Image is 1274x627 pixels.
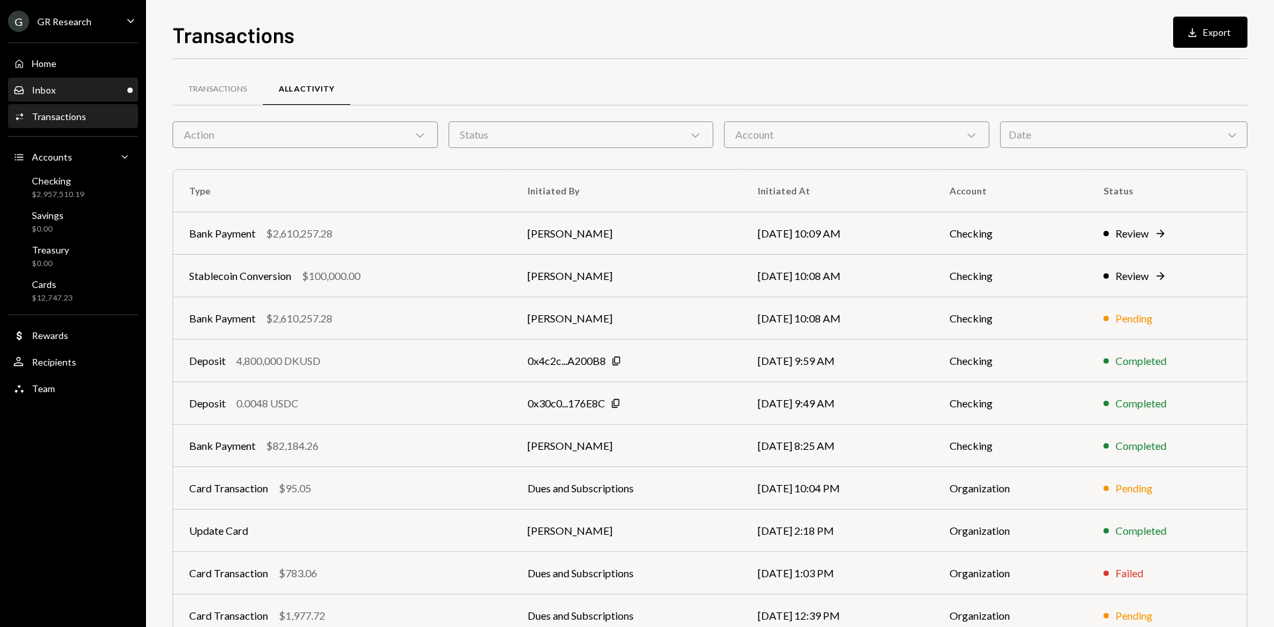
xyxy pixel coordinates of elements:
[8,206,138,238] a: Savings$0.00
[32,210,64,221] div: Savings
[934,297,1088,340] td: Checking
[934,340,1088,382] td: Checking
[236,395,299,411] div: 0.0048 USDC
[8,51,138,75] a: Home
[173,21,295,48] h1: Transactions
[32,111,86,122] div: Transactions
[8,323,138,347] a: Rewards
[263,72,350,106] a: All Activity
[8,376,138,400] a: Team
[8,78,138,102] a: Inbox
[1088,170,1247,212] th: Status
[512,467,742,510] td: Dues and Subscriptions
[512,255,742,297] td: [PERSON_NAME]
[934,382,1088,425] td: Checking
[528,353,606,369] div: 0x4c2c...A200B8
[173,121,438,148] div: Action
[934,170,1088,212] th: Account
[189,395,226,411] div: Deposit
[742,382,934,425] td: [DATE] 9:49 AM
[742,552,934,594] td: [DATE] 1:03 PM
[32,224,64,235] div: $0.00
[173,170,512,212] th: Type
[32,175,84,186] div: Checking
[189,438,255,454] div: Bank Payment
[742,170,934,212] th: Initiated At
[266,311,332,326] div: $2,610,257.28
[32,330,68,341] div: Rewards
[934,212,1088,255] td: Checking
[302,268,360,284] div: $100,000.00
[742,510,934,552] td: [DATE] 2:18 PM
[32,58,56,69] div: Home
[32,189,84,200] div: $2,957,510.19
[189,226,255,242] div: Bank Payment
[8,171,138,203] a: Checking$2,957,510.19
[279,608,325,624] div: $1,977.72
[32,293,73,304] div: $12,747.23
[934,510,1088,552] td: Organization
[189,480,268,496] div: Card Transaction
[173,510,512,552] td: Update Card
[934,425,1088,467] td: Checking
[512,510,742,552] td: [PERSON_NAME]
[189,608,268,624] div: Card Transaction
[1115,353,1167,369] div: Completed
[279,565,317,581] div: $783.06
[8,145,138,169] a: Accounts
[32,356,76,368] div: Recipients
[1115,480,1153,496] div: Pending
[236,353,320,369] div: 4,800,000 DKUSD
[1115,523,1167,539] div: Completed
[1115,438,1167,454] div: Completed
[512,297,742,340] td: [PERSON_NAME]
[8,240,138,272] a: Treasury$0.00
[742,255,934,297] td: [DATE] 10:08 AM
[32,383,55,394] div: Team
[724,121,989,148] div: Account
[528,395,605,411] div: 0x30c0...176E8C
[8,11,29,32] div: G
[37,16,92,27] div: GR Research
[32,258,69,269] div: $0.00
[934,467,1088,510] td: Organization
[512,552,742,594] td: Dues and Subscriptions
[742,467,934,510] td: [DATE] 10:04 PM
[189,268,291,284] div: Stablecoin Conversion
[1000,121,1247,148] div: Date
[1115,395,1167,411] div: Completed
[32,84,56,96] div: Inbox
[1115,565,1143,581] div: Failed
[1115,226,1149,242] div: Review
[32,279,73,290] div: Cards
[512,212,742,255] td: [PERSON_NAME]
[32,244,69,255] div: Treasury
[934,255,1088,297] td: Checking
[32,151,72,163] div: Accounts
[8,350,138,374] a: Recipients
[189,565,268,581] div: Card Transaction
[266,438,318,454] div: $82,184.26
[742,297,934,340] td: [DATE] 10:08 AM
[1115,608,1153,624] div: Pending
[279,480,311,496] div: $95.05
[1115,311,1153,326] div: Pending
[188,84,247,95] div: Transactions
[189,353,226,369] div: Deposit
[1173,17,1247,48] button: Export
[1115,268,1149,284] div: Review
[512,170,742,212] th: Initiated By
[742,212,934,255] td: [DATE] 10:09 AM
[8,104,138,128] a: Transactions
[279,84,334,95] div: All Activity
[512,425,742,467] td: [PERSON_NAME]
[266,226,332,242] div: $2,610,257.28
[449,121,714,148] div: Status
[8,275,138,307] a: Cards$12,747.23
[742,425,934,467] td: [DATE] 8:25 AM
[742,340,934,382] td: [DATE] 9:59 AM
[189,311,255,326] div: Bank Payment
[173,72,263,106] a: Transactions
[934,552,1088,594] td: Organization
